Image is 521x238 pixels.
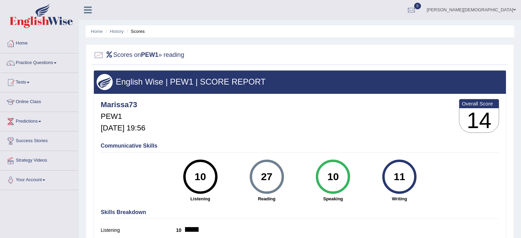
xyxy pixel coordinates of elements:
[101,101,145,109] h4: Marissa73
[303,196,363,202] strong: Speaking
[101,143,499,149] h4: Communicative Skills
[414,3,421,9] span: 0
[101,209,499,215] h4: Skills Breakdown
[254,162,279,191] div: 27
[370,196,429,202] strong: Writing
[188,162,213,191] div: 10
[101,112,145,121] h5: PEW1
[0,53,78,71] a: Practice Questions
[0,171,78,188] a: Your Account
[101,124,145,132] h5: [DATE] 19:56
[97,77,503,86] h3: English Wise | PEW1 | SCORE REPORT
[459,108,499,133] h3: 14
[0,131,78,149] a: Success Stories
[91,29,103,34] a: Home
[0,73,78,90] a: Tests
[387,162,412,191] div: 11
[97,74,113,90] img: wings.png
[101,227,176,234] label: Listening
[462,101,496,107] b: Overall Score
[0,151,78,168] a: Strategy Videos
[0,112,78,129] a: Predictions
[141,51,159,58] b: PEW1
[0,92,78,110] a: Online Class
[171,196,230,202] strong: Listening
[125,28,145,35] li: Scores
[0,34,78,51] a: Home
[110,29,124,34] a: History
[94,50,184,60] h2: Scores on » reading
[237,196,297,202] strong: Reading
[176,227,185,233] b: 10
[321,162,346,191] div: 10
